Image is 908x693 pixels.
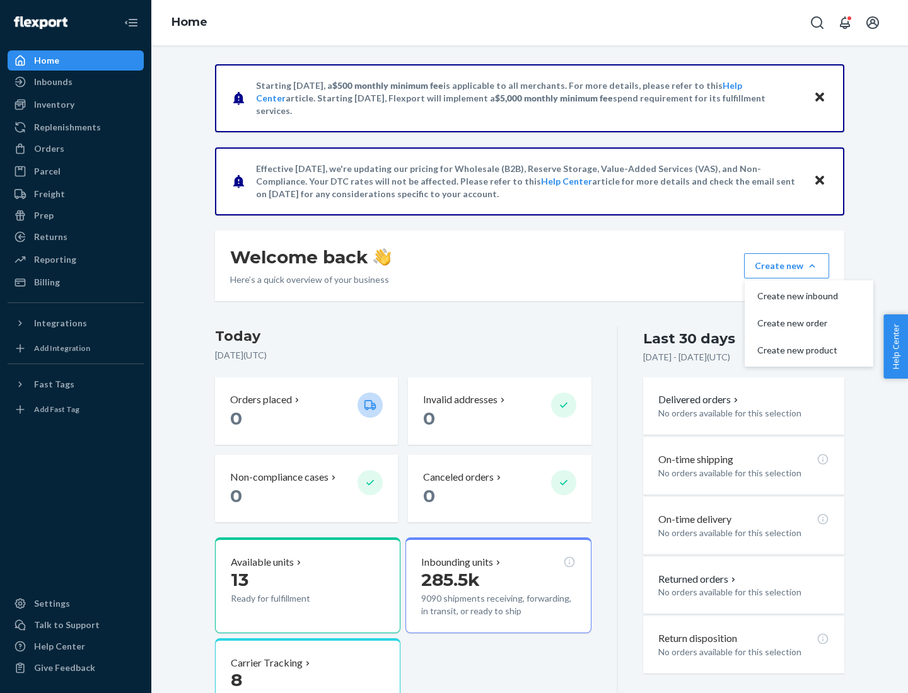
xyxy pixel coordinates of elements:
[757,292,838,301] span: Create new inbound
[8,139,144,159] a: Orders
[643,351,730,364] p: [DATE] - [DATE] ( UTC )
[8,636,144,656] a: Help Center
[161,4,218,41] ol: breadcrumbs
[34,343,90,353] div: Add Integration
[34,253,76,266] div: Reporting
[643,329,735,348] div: Last 30 days
[256,79,801,117] p: Starting [DATE], a is applicable to all merchants. For more details, please refer to this article...
[230,273,391,286] p: Here’s a quick overview of your business
[421,592,575,617] p: 9090 shipments receiving, forwarding, in transit, or ready to ship
[231,569,248,590] span: 13
[408,455,591,522] button: Canceled orders 0
[34,619,100,631] div: Talk to Support
[658,407,829,420] p: No orders available for this selection
[658,512,731,527] p: On-time delivery
[421,569,480,590] span: 285.5k
[8,338,144,358] a: Add Integration
[757,319,838,328] span: Create new order
[812,172,828,190] button: Close
[658,572,738,587] button: Returned orders
[405,537,591,633] button: Inbounding units285.5k9090 shipments receiving, forwarding, in transit, or ready to ship
[812,89,828,107] button: Close
[423,392,498,407] p: Invalid addresses
[8,615,144,635] a: Talk to Support
[658,586,829,598] p: No orders available for this selection
[8,249,144,270] a: Reporting
[215,349,591,362] p: [DATE] ( UTC )
[8,72,144,92] a: Inbounds
[230,485,242,507] span: 0
[34,404,79,415] div: Add Fast Tag
[658,527,829,539] p: No orders available for this selection
[34,640,85,653] div: Help Center
[747,283,871,310] button: Create new inbound
[34,317,87,329] div: Integrations
[215,377,398,445] button: Orders placed 0
[34,142,64,155] div: Orders
[8,184,144,204] a: Freight
[832,10,858,35] button: Open notifications
[8,205,144,226] a: Prep
[8,272,144,292] a: Billing
[34,209,54,222] div: Prep
[231,592,347,605] p: Ready for fulfillment
[495,93,613,103] span: $5,000 monthly minimum fee
[231,669,242,690] span: 8
[332,80,443,91] span: $500 monthly minimum fee
[423,485,435,507] span: 0
[215,537,400,633] button: Available units13Ready for fulfillment
[34,121,101,134] div: Replenishments
[34,76,73,88] div: Inbounds
[34,188,65,200] div: Freight
[421,555,493,570] p: Inbounding units
[658,452,733,467] p: On-time shipping
[658,467,829,479] p: No orders available for this selection
[8,593,144,614] a: Settings
[230,408,242,429] span: 0
[34,661,95,674] div: Give Feedback
[658,646,829,658] p: No orders available for this selection
[423,408,435,429] span: 0
[34,54,59,67] div: Home
[8,94,144,115] a: Inventory
[658,631,737,646] p: Return disposition
[231,656,303,670] p: Carrier Tracking
[34,276,60,289] div: Billing
[215,455,398,522] button: Non-compliance cases 0
[231,555,294,570] p: Available units
[172,15,207,29] a: Home
[215,326,591,346] h3: Today
[747,310,871,337] button: Create new order
[8,117,144,137] a: Replenishments
[373,248,391,266] img: hand-wave emoji
[805,10,830,35] button: Open Search Box
[747,337,871,364] button: Create new product
[119,10,144,35] button: Close Navigation
[757,346,838,355] span: Create new product
[230,470,329,484] p: Non-compliance cases
[34,378,74,391] div: Fast Tags
[8,658,144,678] button: Give Feedback
[8,374,144,394] button: Fast Tags
[8,399,144,420] a: Add Fast Tag
[8,227,144,247] a: Returns
[230,392,292,407] p: Orders placed
[541,176,592,186] a: Help Center
[34,231,67,243] div: Returns
[658,392,741,407] button: Delivered orders
[34,98,74,111] div: Inventory
[883,314,908,379] button: Help Center
[256,163,801,200] p: Effective [DATE], we're updating our pricing for Wholesale (B2B), Reserve Storage, Value-Added Se...
[8,50,144,71] a: Home
[860,10,885,35] button: Open account menu
[230,246,391,268] h1: Welcome back
[408,377,591,445] button: Invalid addresses 0
[744,253,829,278] button: Create newCreate new inboundCreate new orderCreate new product
[34,597,70,610] div: Settings
[8,161,144,181] a: Parcel
[14,16,67,29] img: Flexport logo
[423,470,494,484] p: Canceled orders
